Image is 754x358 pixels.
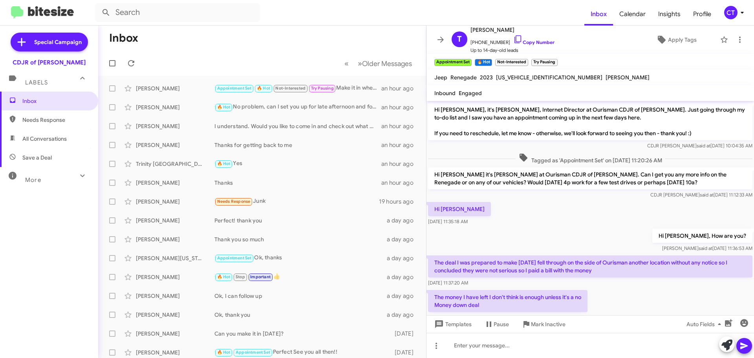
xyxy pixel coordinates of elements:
span: Appointment Set [217,255,252,261]
a: Insights [652,3,687,26]
div: [PERSON_NAME] [136,235,214,243]
div: Ok, thanks [214,253,387,263]
div: Can you make it in [DATE]? [214,330,391,338]
span: said at [700,192,714,198]
div: an hour ago [381,103,420,111]
span: 🔥 Hot [217,161,231,166]
span: Not-Interested [275,86,306,91]
div: an hour ago [381,160,420,168]
span: Stop [236,274,245,279]
div: 19 hours ago [379,198,420,206]
span: Important [250,274,271,279]
div: Perfect! thank you [214,217,387,224]
span: Tagged as 'Appointment Set' on [DATE] 11:20:26 AM [516,153,665,164]
a: Profile [687,3,717,26]
div: Yes [214,159,381,168]
span: 🔥 Hot [217,105,231,110]
small: Not-Interested [495,59,528,66]
span: Special Campaign [34,38,82,46]
div: [PERSON_NAME] [136,273,214,281]
div: [DATE] [391,330,420,338]
span: CDJR [PERSON_NAME] [DATE] 11:12:33 AM [650,192,752,198]
div: Ok, I can follow up [214,292,387,300]
div: a day ago [387,217,420,224]
span: 🔥 Hot [217,274,231,279]
button: Mark Inactive [515,317,572,331]
div: [PERSON_NAME] [136,217,214,224]
div: Junk [214,197,379,206]
div: [PERSON_NAME] [136,179,214,187]
span: [US_VEHICLE_IDENTIFICATION_NUMBER] [496,74,602,81]
span: Appointment Set [236,350,270,355]
nav: Page navigation example [340,55,417,72]
span: Mark Inactive [531,317,565,331]
button: Templates [426,317,478,331]
div: an hour ago [381,179,420,187]
div: [PERSON_NAME] [136,330,214,338]
p: Hi [PERSON_NAME], How are you? [652,229,752,243]
span: Engaged [459,90,482,97]
div: [DATE] [391,349,420,356]
div: [PERSON_NAME] [136,84,214,92]
span: Inbox [22,97,89,105]
span: Save a Deal [22,154,52,162]
span: All Conversations [22,135,67,143]
span: Pause [494,317,509,331]
div: a day ago [387,273,420,281]
span: Jeep [434,74,447,81]
span: [PHONE_NUMBER] [470,35,555,46]
button: Next [353,55,417,72]
span: Try Pausing [311,86,334,91]
div: Ok, thank you [214,311,387,319]
div: [PERSON_NAME] [136,198,214,206]
div: Make it in where and for what vehicle [214,84,381,93]
div: CT [724,6,738,19]
div: [PERSON_NAME] [136,141,214,149]
div: Thank you so much [214,235,387,243]
span: [PERSON_NAME] [470,25,555,35]
div: a day ago [387,254,420,262]
div: Perfect See you all then!! [214,348,391,357]
span: Needs Response [217,199,251,204]
a: Special Campaign [11,33,88,51]
span: Needs Response [22,116,89,124]
div: 👍 [214,272,387,281]
span: Apply Tags [668,33,697,47]
span: T [457,33,462,46]
span: said at [699,245,712,251]
span: [PERSON_NAME] [606,74,650,81]
div: a day ago [387,292,420,300]
span: Renegade [450,74,477,81]
span: said at [697,143,710,149]
span: Labels [25,79,48,86]
span: Auto Fields [686,317,724,331]
div: [PERSON_NAME] [136,292,214,300]
span: Templates [433,317,472,331]
h1: Inbox [109,32,138,44]
div: [PERSON_NAME] [136,311,214,319]
div: an hour ago [381,84,420,92]
span: 🔥 Hot [217,350,231,355]
span: [DATE] 11:37:20 AM [428,280,468,286]
span: CDJR [PERSON_NAME] [DATE] 10:04:35 AM [647,143,752,149]
p: Hi [PERSON_NAME], it's [PERSON_NAME], Internet Director at Ourisman CDJR of [PERSON_NAME]. Just g... [428,103,752,140]
a: Inbox [584,3,613,26]
p: Hi [PERSON_NAME] [428,202,491,216]
div: [PERSON_NAME] [136,349,214,356]
div: an hour ago [381,122,420,130]
span: [DATE] 11:35:18 AM [428,218,468,224]
span: [DATE] 11:38:02 AM [428,314,469,320]
div: No problem, can I set you up for late afternoon and follow up in the morning? [214,103,381,112]
span: Inbound [434,90,456,97]
span: 🔥 Hot [257,86,270,91]
span: Appointment Set [217,86,252,91]
small: 🔥 Hot [475,59,492,66]
div: [PERSON_NAME] [136,122,214,130]
button: Auto Fields [680,317,730,331]
p: The money I have left I don't think is enough unless it's a no Money down deal [428,290,587,312]
p: Hi [PERSON_NAME] it's [PERSON_NAME] at Ourisman CDJR of [PERSON_NAME]. Can I get you any more inf... [428,167,752,189]
div: Thanks [214,179,381,187]
a: Calendar [613,3,652,26]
